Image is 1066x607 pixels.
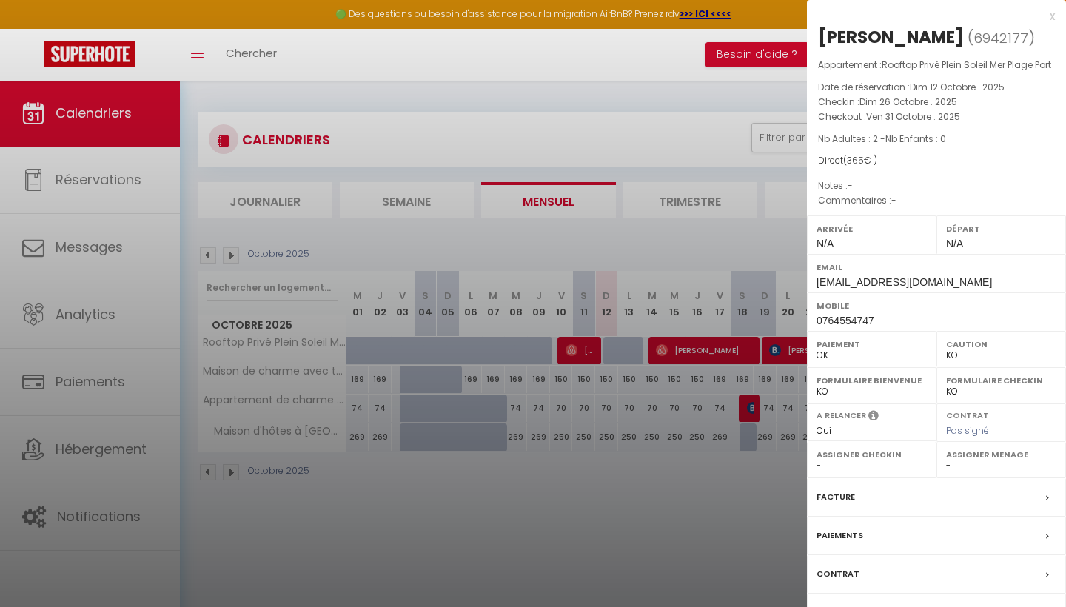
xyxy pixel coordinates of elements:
span: 365 [847,154,864,167]
span: - [848,179,853,192]
span: Pas signé [946,424,989,437]
label: Assigner Checkin [817,447,927,462]
span: Dim 26 Octobre . 2025 [859,95,957,108]
p: Checkout : [818,110,1055,124]
span: Rooftop Privé Plein Soleil Mer Plage Port [882,58,1051,71]
p: Commentaires : [818,193,1055,208]
span: Nb Enfants : 0 [885,133,946,145]
label: A relancer [817,409,866,422]
i: Sélectionner OUI si vous souhaiter envoyer les séquences de messages post-checkout [868,409,879,426]
span: 6942177 [973,29,1028,47]
label: Formulaire Checkin [946,373,1056,388]
span: N/A [946,238,963,249]
p: Date de réservation : [818,80,1055,95]
span: N/A [817,238,834,249]
label: Facture [817,489,855,505]
label: Contrat [817,566,859,582]
span: 0764554747 [817,315,874,326]
span: ( ) [968,27,1035,48]
span: Nb Adultes : 2 - [818,133,946,145]
label: Caution [946,337,1056,352]
label: Paiements [817,528,863,543]
label: Assigner Menage [946,447,1056,462]
div: [PERSON_NAME] [818,25,964,49]
label: Arrivée [817,221,927,236]
label: Mobile [817,298,1056,313]
p: Notes : [818,178,1055,193]
p: Checkin : [818,95,1055,110]
label: Paiement [817,337,927,352]
div: Direct [818,154,1055,168]
label: Email [817,260,1056,275]
span: Dim 12 Octobre . 2025 [910,81,1005,93]
p: Appartement : [818,58,1055,73]
label: Formulaire Bienvenue [817,373,927,388]
span: ( € ) [843,154,877,167]
label: Contrat [946,409,989,419]
span: [EMAIL_ADDRESS][DOMAIN_NAME] [817,276,992,288]
div: x [807,7,1055,25]
label: Départ [946,221,1056,236]
span: Ven 31 Octobre . 2025 [866,110,960,123]
span: - [891,194,896,207]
